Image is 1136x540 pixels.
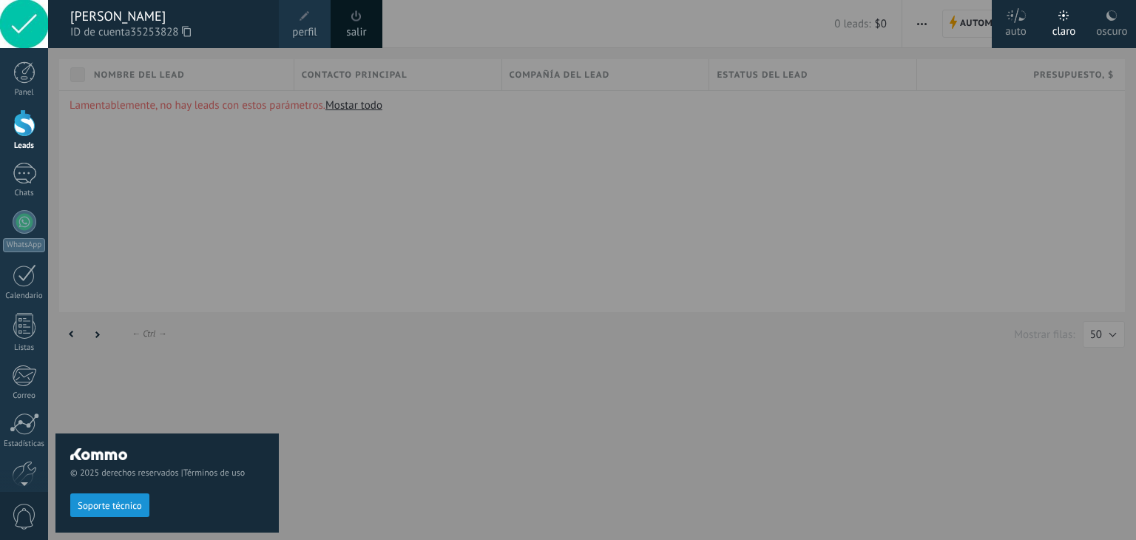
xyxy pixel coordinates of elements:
[292,24,317,41] span: perfil
[3,189,46,198] div: Chats
[70,8,264,24] div: [PERSON_NAME]
[3,238,45,252] div: WhatsApp
[3,343,46,353] div: Listas
[1005,10,1027,48] div: auto
[78,501,142,511] span: Soporte técnico
[3,291,46,301] div: Calendario
[3,141,46,151] div: Leads
[3,439,46,449] div: Estadísticas
[346,24,366,41] a: salir
[1052,10,1076,48] div: claro
[70,493,149,517] button: Soporte técnico
[130,24,191,41] span: 35253828
[183,468,245,479] a: Términos de uso
[3,88,46,98] div: Panel
[70,499,149,510] a: Soporte técnico
[70,24,264,41] span: ID de cuenta
[1096,10,1127,48] div: oscuro
[70,468,264,479] span: © 2025 derechos reservados |
[3,391,46,401] div: Correo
